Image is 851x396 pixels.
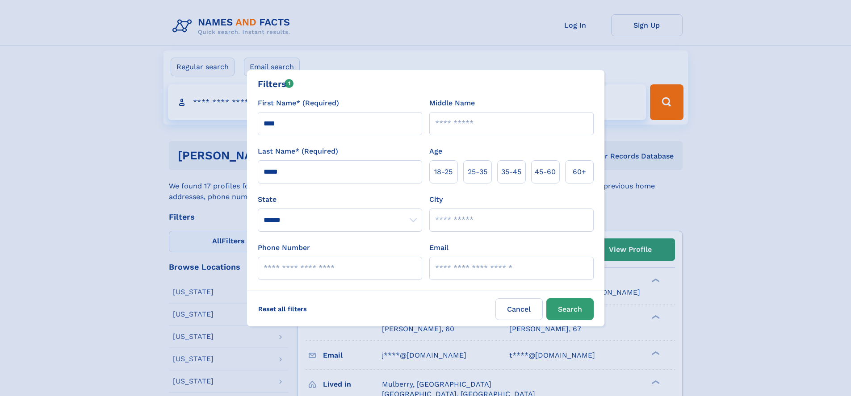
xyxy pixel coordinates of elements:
label: Email [429,242,449,253]
label: Phone Number [258,242,310,253]
label: Middle Name [429,98,475,108]
span: 60+ [573,167,586,177]
span: 18‑25 [434,167,453,177]
span: 45‑60 [535,167,556,177]
label: State [258,194,422,205]
label: First Name* (Required) [258,98,339,108]
label: Cancel [495,298,543,320]
label: City [429,194,443,205]
label: Last Name* (Required) [258,146,338,157]
span: 25‑35 [468,167,487,177]
label: Reset all filters [252,298,313,320]
div: Filters [258,77,294,91]
span: 35‑45 [501,167,521,177]
button: Search [546,298,594,320]
label: Age [429,146,442,157]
